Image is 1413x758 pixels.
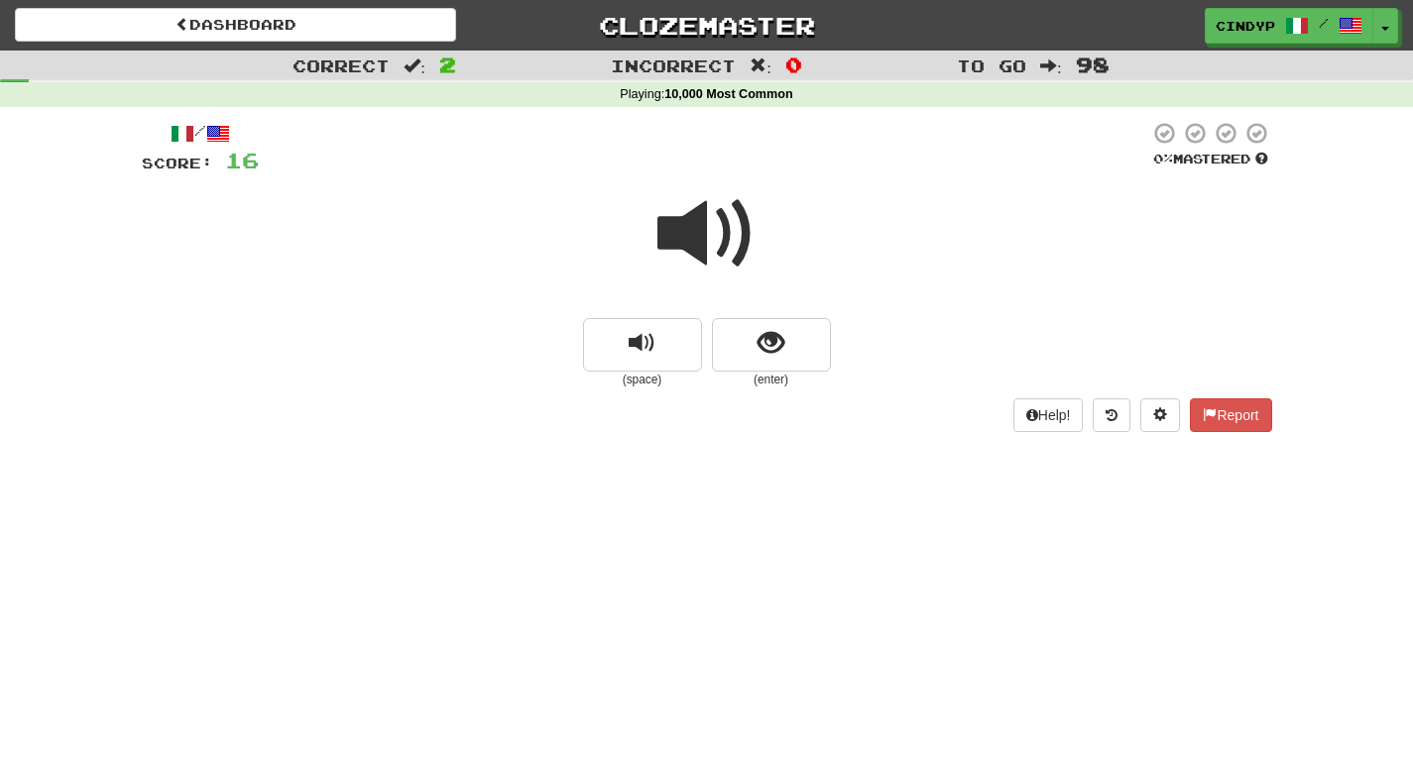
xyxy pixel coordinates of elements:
span: 16 [225,148,259,172]
span: cindyp [1216,17,1275,35]
span: To go [957,55,1026,75]
span: : [404,57,425,74]
button: Report [1190,398,1271,432]
a: Dashboard [15,8,456,42]
span: : [750,57,771,74]
small: (enter) [712,372,831,388]
a: cindyp / [1205,8,1373,44]
a: Clozemaster [486,8,927,43]
span: 2 [439,53,456,76]
button: Round history (alt+y) [1093,398,1130,432]
div: Mastered [1149,151,1272,168]
span: / [1319,16,1329,30]
button: Help! [1013,398,1084,432]
span: : [1040,57,1062,74]
button: show sentence [712,318,831,372]
span: Score: [142,155,213,171]
span: Correct [293,55,390,75]
strong: 10,000 Most Common [664,87,792,101]
span: 0 % [1153,151,1173,166]
span: 98 [1076,53,1110,76]
button: replay audio [583,318,702,372]
small: (space) [583,372,702,388]
div: / [142,121,259,146]
span: 0 [785,53,802,76]
span: Incorrect [611,55,736,75]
